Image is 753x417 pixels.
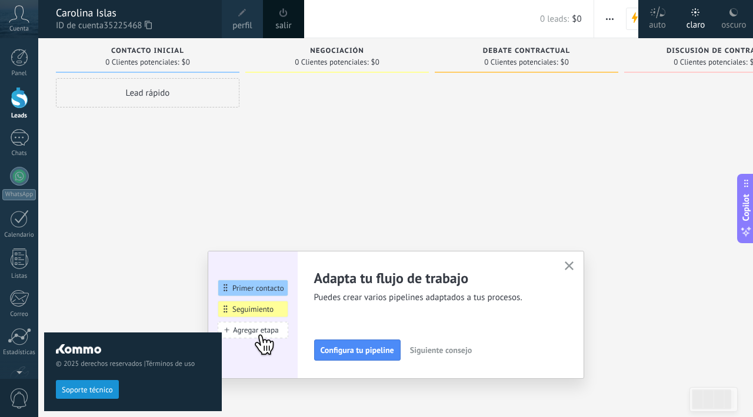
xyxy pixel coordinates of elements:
span: Configura tu pipeline [321,346,394,354]
h2: Adapta tu flujo de trabajo [314,269,551,287]
span: Puedes crear varios pipelines adaptados a tus procesos. [314,292,551,304]
span: 0 Clientes potenciales: [484,59,558,66]
button: Siguiente consejo [405,341,477,359]
button: Soporte técnico [56,380,119,399]
span: Cuenta [9,25,29,33]
div: Calendario [2,231,36,239]
span: 35225468 [104,19,152,32]
span: perfil [232,19,252,32]
a: Soporte técnico [56,385,119,394]
span: Soporte técnico [62,386,113,394]
span: 0 Clientes potenciales: [674,59,747,66]
div: Estadísticas [2,349,36,357]
span: $0 [371,59,379,66]
div: oscuro [721,8,746,38]
div: auto [649,8,666,38]
span: 0 Clientes potenciales: [295,59,368,66]
button: Más [601,8,618,30]
span: © 2025 derechos reservados | [56,359,210,368]
button: Configura tu pipeline [314,339,401,361]
div: Debate contractual [441,47,612,57]
span: Negociación [310,47,364,55]
span: $0 [561,59,569,66]
span: Siguiente consejo [410,346,472,354]
a: salir [275,19,291,32]
div: Panel [2,70,36,78]
span: ID de cuenta [56,19,210,32]
div: Correo [2,311,36,318]
span: 0 leads: [540,14,569,25]
div: Negociación [251,47,423,57]
a: Términos de uso [146,359,195,368]
span: $0 [572,14,581,25]
span: Copilot [740,194,752,221]
div: claro [687,8,705,38]
span: Debate contractual [483,47,570,55]
div: Carolina Islas [56,6,210,19]
div: WhatsApp [2,189,36,200]
div: Chats [2,150,36,157]
a: Automatiza [626,8,693,30]
div: Leads [2,112,36,120]
div: Listas [2,273,36,280]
